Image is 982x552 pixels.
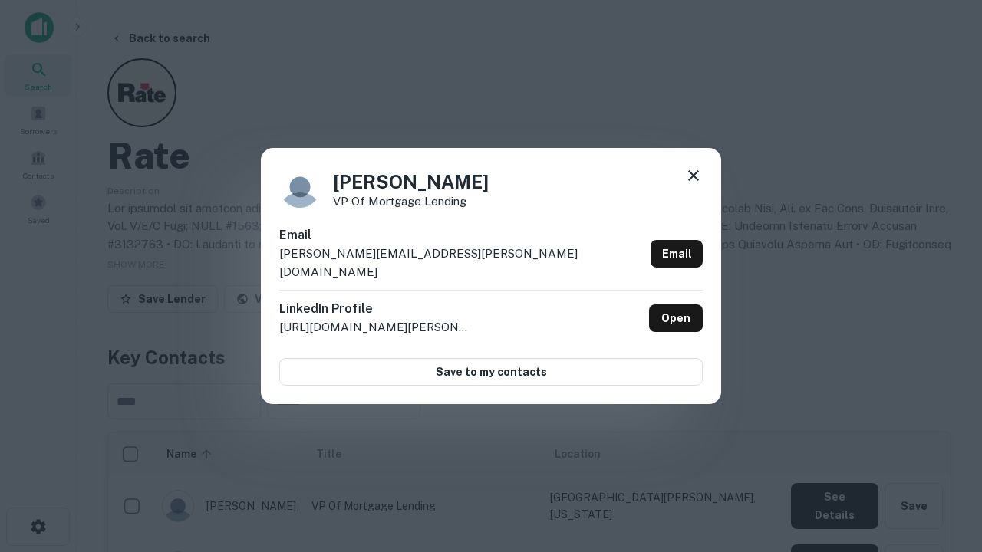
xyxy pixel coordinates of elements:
a: Open [649,304,703,332]
iframe: Chat Widget [905,380,982,454]
h6: Email [279,226,644,245]
p: [URL][DOMAIN_NAME][PERSON_NAME] [279,318,471,337]
h4: [PERSON_NAME] [333,168,489,195]
h6: LinkedIn Profile [279,300,471,318]
button: Save to my contacts [279,358,703,386]
img: 9c8pery4andzj6ohjkjp54ma2 [279,166,321,208]
a: Email [651,240,703,268]
p: VP of Mortgage Lending [333,195,489,207]
p: [PERSON_NAME][EMAIL_ADDRESS][PERSON_NAME][DOMAIN_NAME] [279,245,644,281]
